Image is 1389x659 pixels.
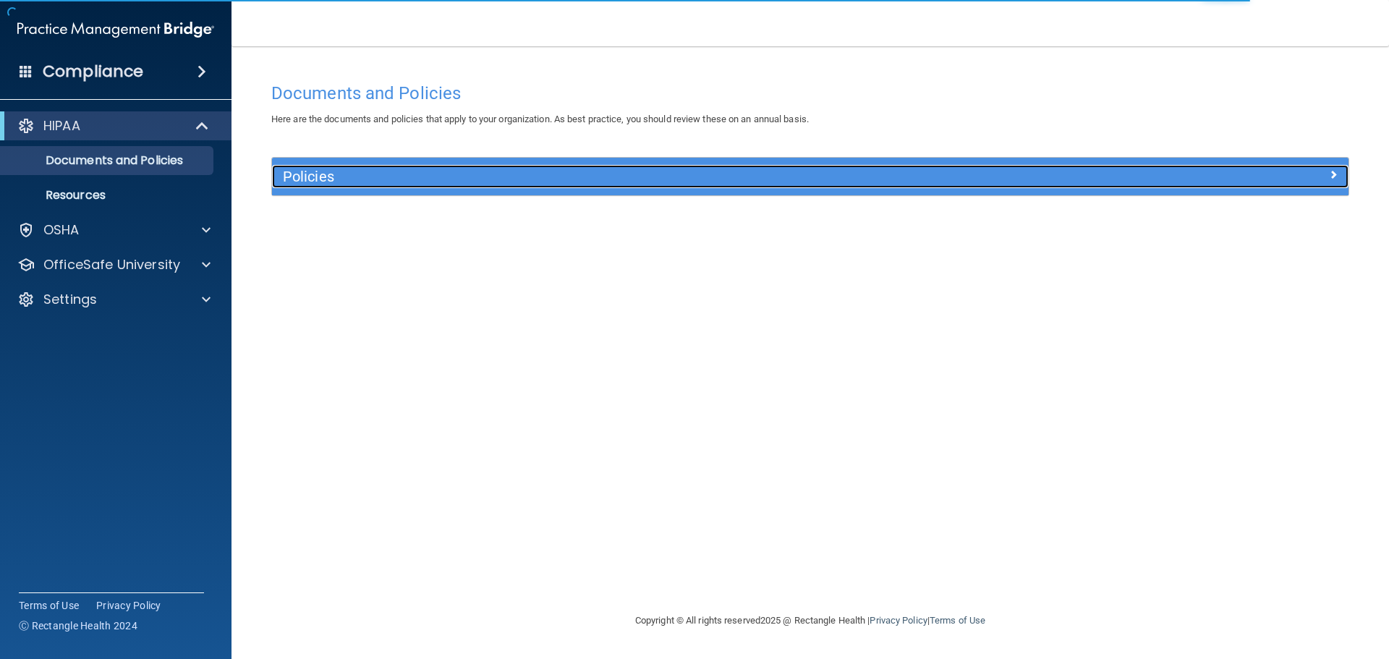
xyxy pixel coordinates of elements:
[546,598,1074,644] div: Copyright © All rights reserved 2025 @ Rectangle Health | |
[96,598,161,613] a: Privacy Policy
[271,84,1349,103] h4: Documents and Policies
[271,114,809,124] span: Here are the documents and policies that apply to your organization. As best practice, you should...
[19,598,79,613] a: Terms of Use
[9,153,207,168] p: Documents and Policies
[17,291,211,308] a: Settings
[283,165,1338,188] a: Policies
[19,618,137,633] span: Ⓒ Rectangle Health 2024
[283,169,1069,184] h5: Policies
[43,256,180,273] p: OfficeSafe University
[43,221,80,239] p: OSHA
[43,291,97,308] p: Settings
[870,615,927,626] a: Privacy Policy
[43,117,80,135] p: HIPAA
[43,61,143,82] h4: Compliance
[17,117,210,135] a: HIPAA
[9,188,207,203] p: Resources
[17,221,211,239] a: OSHA
[17,256,211,273] a: OfficeSafe University
[17,15,214,44] img: PMB logo
[930,615,985,626] a: Terms of Use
